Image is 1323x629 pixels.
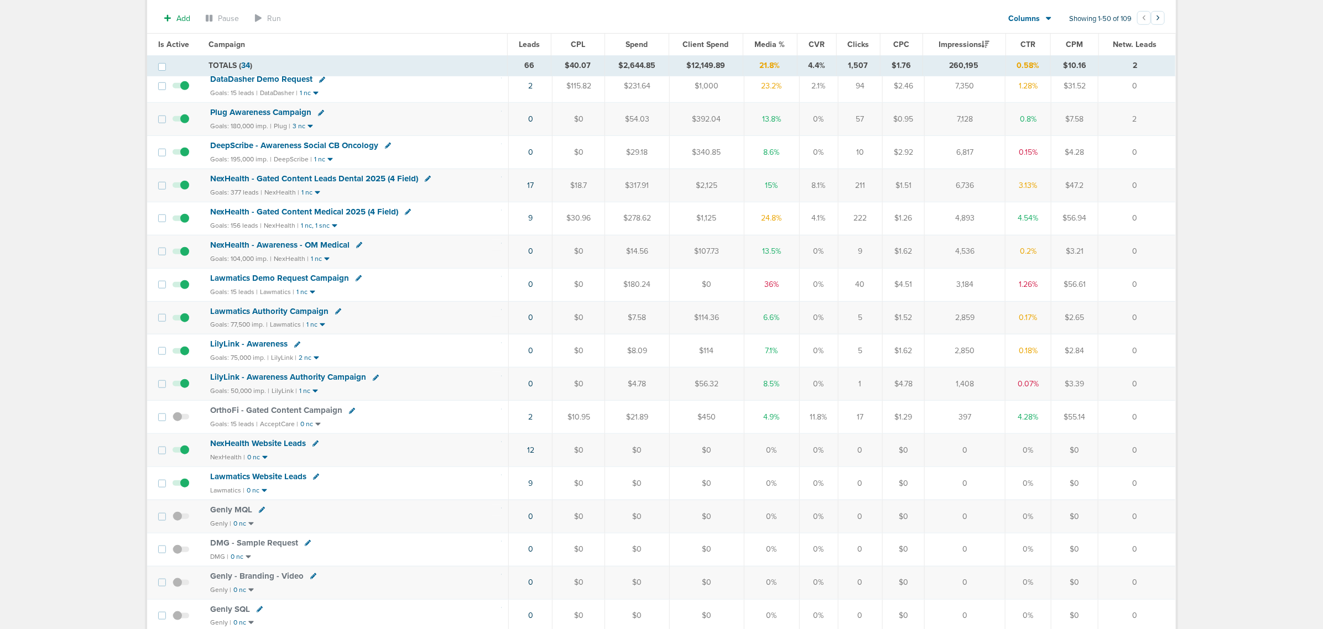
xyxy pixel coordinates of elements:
td: 15% [744,169,799,202]
td: $317.91 [605,169,669,202]
td: $14.56 [605,235,669,268]
td: $0 [882,434,924,467]
td: 0% [1006,500,1051,533]
td: 0 [1098,334,1176,368]
small: 1 nc, 1 snc [301,222,330,230]
small: Genly | [210,520,231,527]
small: 0 nc [233,586,246,594]
td: $0 [605,500,669,533]
span: Leads [519,40,540,49]
span: Genly SQL [210,604,250,614]
td: 0% [1006,466,1051,500]
td: 6.6% [744,301,799,334]
td: $0 [882,500,924,533]
a: 0 [528,544,533,554]
td: 6,736 [925,169,1006,202]
td: 0.2% [1006,235,1051,268]
td: 8.6% [744,136,799,169]
td: 0 [1098,466,1176,500]
td: 10 [838,136,882,169]
td: $8.09 [605,334,669,368]
td: $1.26 [882,202,924,235]
span: Lawmatics Demo Request Campaign [210,273,349,283]
span: Client Spend [683,40,729,49]
td: $4.78 [882,368,924,401]
small: Lawmatics | [260,288,294,296]
button: Add [158,11,196,27]
span: Genly MQL [210,505,252,515]
td: 0% [799,466,838,500]
td: $1.62 [882,334,924,368]
td: 0.15% [1006,136,1051,169]
td: 1.28% [1006,70,1051,103]
td: $2.65 [1051,301,1098,334]
td: 0% [799,566,838,599]
small: Goals: 377 leads | [210,188,262,197]
td: $0 [553,466,605,500]
small: LilyLink | [272,387,297,395]
td: 17 [838,401,882,434]
td: 0 [925,434,1006,467]
td: $0 [669,533,744,566]
td: 0% [799,500,838,533]
td: $0 [553,301,605,334]
td: 4,536 [925,235,1006,268]
td: 0 [925,500,1006,533]
td: 0% [799,368,838,401]
td: $1.76 [880,56,923,76]
td: $0 [669,566,744,599]
small: Goals: 77,500 imp. | [210,321,268,329]
span: Clicks [847,40,869,49]
td: $0 [553,334,605,368]
span: DataDasher Demo Request [210,74,312,84]
td: 5 [838,301,882,334]
td: 2.1% [799,70,838,103]
td: 9 [838,235,882,268]
td: 0 [838,466,882,500]
td: $4.28 [1051,136,1098,169]
td: 0% [1006,566,1051,599]
td: 0 [1098,169,1176,202]
small: LilyLink | [271,354,296,361]
td: 1,408 [925,368,1006,401]
a: 0 [528,346,533,355]
td: $0 [1051,466,1098,500]
td: 13.5% [744,235,799,268]
td: $12,149.89 [669,56,743,76]
td: 0% [799,235,838,268]
span: Netw. Leads [1113,40,1157,49]
span: LilyLink - Awareness [210,339,288,349]
small: Goals: 75,000 imp. | [210,354,269,362]
td: 40 [838,268,882,301]
td: 211 [838,169,882,202]
td: $0 [553,533,605,566]
td: 7.1% [744,334,799,368]
small: 0 nc [247,486,259,495]
td: 13.8% [744,103,799,136]
span: Impressions [939,40,989,49]
td: $0 [1051,500,1098,533]
td: $10.16 [1051,56,1099,76]
small: Goals: 104,000 imp. | [210,255,272,263]
td: 3.13% [1006,169,1051,202]
td: $0 [605,566,669,599]
td: $450 [669,401,744,434]
td: $0 [882,466,924,500]
small: Genly | [210,586,231,594]
td: $0 [553,268,605,301]
td: 0% [744,533,799,566]
a: 2 [528,412,533,422]
span: Campaign [209,40,245,49]
td: $0 [553,103,605,136]
td: $340.85 [669,136,744,169]
td: $392.04 [669,103,744,136]
a: 12 [527,445,534,455]
td: $0 [605,466,669,500]
td: $0 [1051,566,1098,599]
td: $55.14 [1051,401,1098,434]
td: 36% [744,268,799,301]
span: Add [176,14,190,23]
td: 24.8% [744,202,799,235]
small: 0 nc [233,520,246,528]
small: 1 nc [300,89,311,97]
